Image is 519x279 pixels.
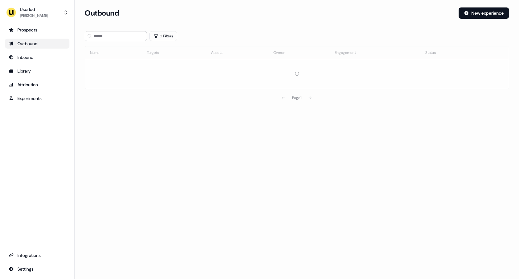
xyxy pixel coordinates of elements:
div: Userled [20,6,48,12]
div: Inbound [9,54,66,60]
a: Go to prospects [5,25,69,35]
div: Experiments [9,95,66,102]
a: Go to outbound experience [5,39,69,49]
a: Go to experiments [5,93,69,103]
a: Go to integrations [5,250,69,260]
a: Go to Inbound [5,52,69,62]
a: Go to attribution [5,80,69,90]
button: New experience [459,7,509,19]
button: Userled[PERSON_NAME] [5,5,69,20]
div: Settings [9,266,66,272]
div: [PERSON_NAME] [20,12,48,19]
button: 0 Filters [149,31,177,41]
a: Go to integrations [5,264,69,274]
div: Integrations [9,252,66,258]
div: Outbound [9,40,66,47]
div: Library [9,68,66,74]
a: Go to templates [5,66,69,76]
h3: Outbound [85,8,119,18]
div: Prospects [9,27,66,33]
div: Attribution [9,82,66,88]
